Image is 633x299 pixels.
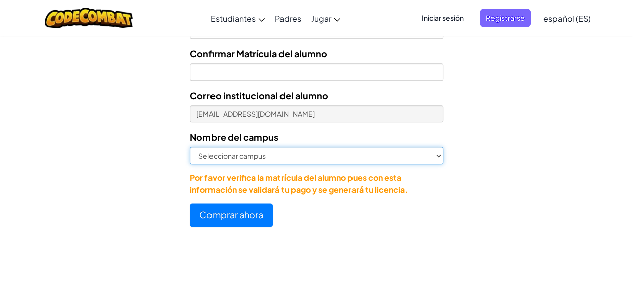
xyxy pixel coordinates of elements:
button: Iniciar sesión [415,9,470,27]
a: Estudiantes [205,5,270,32]
p: Por favor verifica la matrícula del alumno pues con esta información se validará tu pago y se gen... [190,172,443,196]
button: Comprar ahora [190,203,273,227]
a: español (ES) [538,5,596,32]
img: Logotipo de CodeCombat [45,8,133,28]
label: Confirmar Matrícula del alumno [190,46,327,61]
a: Jugar [306,5,345,32]
span: Estudiantes [210,13,256,24]
span: Jugar [311,13,331,24]
label: Correo institucional del alumno [190,88,328,103]
span: español (ES) [543,13,591,24]
label: Nombre del campus [190,130,278,144]
button: Registrarse [480,9,531,27]
a: Padres [270,5,306,32]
